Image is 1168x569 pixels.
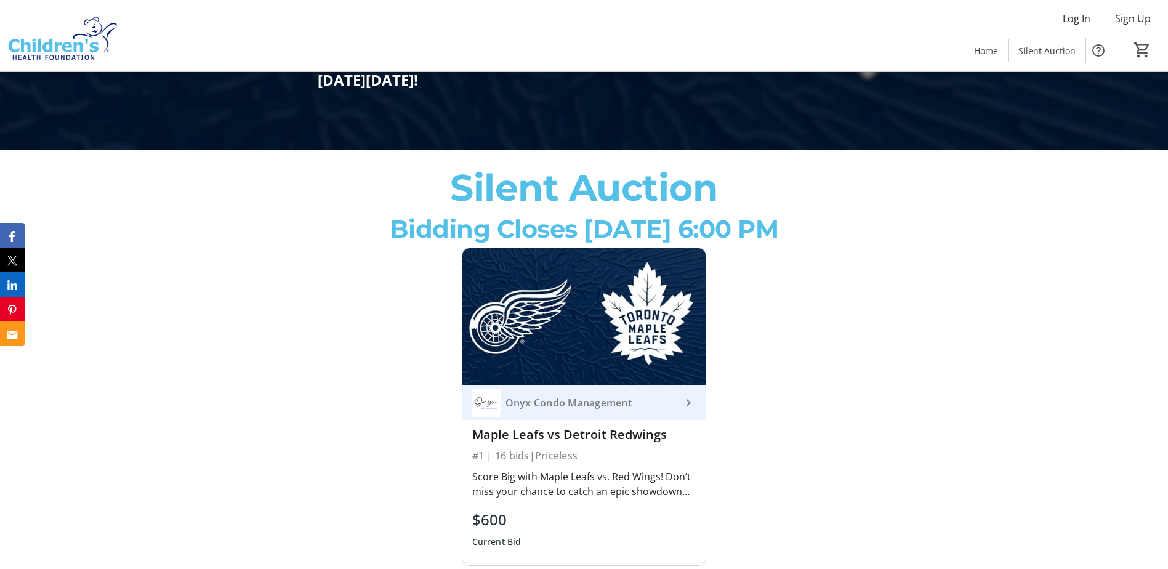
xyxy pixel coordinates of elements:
div: Score Big with Maple Leafs vs. Red Wings! Don’t miss your chance to catch an epic showdown Toront... [472,469,696,499]
span: Log In [1063,11,1090,26]
span: Silent Auction [1018,44,1076,57]
button: Sign Up [1105,9,1161,28]
div: $600 [472,509,522,531]
a: Silent Auction [1009,39,1085,62]
img: Children's Health Foundation's Logo [7,5,117,67]
button: Log In [1053,9,1100,28]
img: Onyx Condo Management [472,389,501,417]
mat-icon: keyboard_arrow_right [681,395,696,410]
div: Maple Leafs vs Detroit Redwings [472,427,696,442]
a: Home [964,39,1008,62]
div: #1 | 16 bids | Priceless [472,447,696,464]
div: Onyx Condo Management [501,397,682,409]
span: Home [974,44,998,57]
span: Sign Up [1115,11,1151,26]
button: Help [1086,38,1111,63]
button: Cart [1131,39,1153,61]
img: Maple Leafs vs Detroit Redwings [462,248,706,385]
span: Silent Auction [450,165,717,210]
div: Current Bid [472,531,522,553]
p: Bidding Closes [DATE] 6:00 PM [390,211,779,248]
a: Onyx Condo ManagementOnyx Condo Management [462,385,706,420]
